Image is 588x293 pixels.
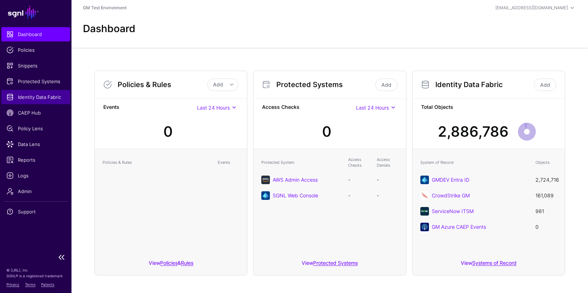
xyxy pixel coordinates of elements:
[41,282,54,287] a: Patents
[373,172,402,188] td: -
[1,74,70,89] a: Protected Systems
[6,109,65,116] span: CAEP Hub
[432,177,469,183] a: GMDEV Entra ID
[262,103,356,112] strong: Access Checks
[103,103,197,112] strong: Events
[421,103,556,112] strong: Total Objects
[6,172,65,179] span: Logs
[6,78,65,85] span: Protected Systems
[532,172,560,188] td: 2,724,716
[322,121,331,142] div: 0
[6,46,65,54] span: Policies
[1,106,70,120] a: CAEP Hub
[6,62,65,69] span: Snippets
[118,80,207,89] h3: Policies & Rules
[420,191,429,200] img: svg+xml;base64,PHN2ZyB3aWR0aD0iNjQiIGhlaWdodD0iNjQiIHZpZXdCb3g9IjAgMCA2NCA2NCIgZmlsbD0ibm9uZSIgeG...
[420,223,429,231] img: svg+xml;base64,PHN2ZyB3aWR0aD0iNjQiIGhlaWdodD0iNjQiIHZpZXdCb3g9IjAgMCA2NCA2NCIgZmlsbD0ibm9uZSIgeG...
[99,153,214,172] th: Policies & Rules
[6,94,65,101] span: Identity Data Fabric
[95,255,247,275] div: View &
[345,172,373,188] td: -
[435,80,533,89] h3: Identity Data Fabric
[6,188,65,195] span: Admin
[375,79,397,91] a: Add
[420,207,429,216] img: svg+xml;base64,PHN2ZyB3aWR0aD0iNjQiIGhlaWdodD0iNjQiIHZpZXdCb3g9IjAgMCA2NCA2NCIgZmlsbD0ibm9uZSIgeG...
[532,188,560,203] td: 161,089
[273,177,318,183] a: AWS Admin Access
[276,80,374,89] h3: Protected Systems
[273,192,318,198] a: SGNL Web Console
[6,208,65,215] span: Support
[534,79,556,91] a: Add
[532,219,560,235] td: 0
[258,153,344,172] th: Protected System
[313,260,358,266] a: Protected Systems
[1,153,70,167] a: Reports
[6,31,65,38] span: Dashboard
[373,153,402,172] th: Access Denials
[197,105,230,111] span: Last 24 Hours
[1,59,70,73] a: Snippets
[4,4,67,20] a: SGNL
[1,137,70,151] a: Data Lens
[417,153,532,172] th: System of Record
[6,273,65,279] p: SGNL® is a registered trademark
[1,90,70,104] a: Identity Data Fabric
[261,176,270,184] img: svg+xml;base64,PHN2ZyB3aWR0aD0iNjQiIGhlaWdodD0iNjQiIHZpZXdCb3g9IjAgMCA2NCA2NCIgZmlsbD0ibm9uZSIgeG...
[532,153,560,172] th: Objects
[532,203,560,219] td: 981
[345,188,373,203] td: -
[345,153,373,172] th: Access Checks
[6,156,65,163] span: Reports
[261,191,270,200] img: svg+xml;base64,PHN2ZyB3aWR0aD0iNjQiIGhlaWdodD0iNjQiIHZpZXdCb3g9IjAgMCA2NCA2NCIgZmlsbD0ibm9uZSIgeG...
[1,27,70,41] a: Dashboard
[214,153,243,172] th: Events
[6,282,19,287] a: Privacy
[432,208,474,214] a: ServiceNow ITSM
[373,188,402,203] td: -
[163,121,173,142] div: 0
[412,255,565,275] div: View
[432,224,486,230] a: GM Azure CAEP Events
[181,260,193,266] a: Rules
[420,176,429,184] img: svg+xml;base64,PHN2ZyB3aWR0aD0iNjQiIGhlaWdodD0iNjQiIHZpZXdCb3g9IjAgMCA2NCA2NCIgZmlsbD0ibm9uZSIgeG...
[356,105,389,111] span: Last 24 Hours
[432,192,470,198] a: CrowdStrike GM
[472,260,517,266] a: Systems of Record
[25,282,35,287] a: Terms
[495,5,568,11] div: [EMAIL_ADDRESS][DOMAIN_NAME]
[160,260,178,266] a: Policies
[83,5,127,10] a: GM Test Environment
[1,168,70,183] a: Logs
[6,267,65,273] p: © [URL], Inc
[6,125,65,132] span: Policy Lens
[253,255,406,275] div: View
[1,121,70,136] a: Policy Lens
[83,23,135,35] h2: Dashboard
[6,141,65,148] span: Data Lens
[1,43,70,57] a: Policies
[1,184,70,198] a: Admin
[438,121,509,142] div: 2,886,786
[213,81,223,87] span: Add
